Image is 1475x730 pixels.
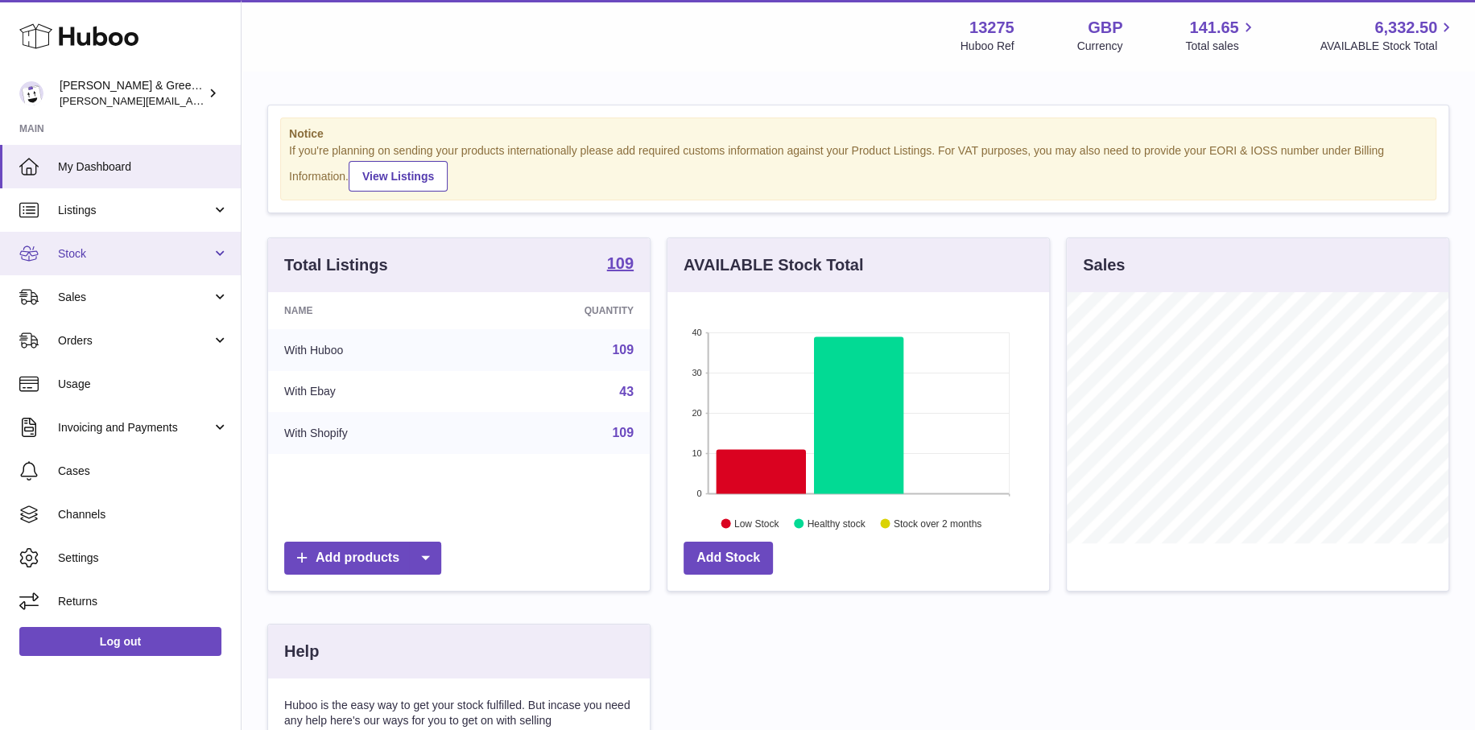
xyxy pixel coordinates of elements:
[692,328,701,337] text: 40
[969,17,1014,39] strong: 13275
[268,412,474,454] td: With Shopify
[58,507,229,522] span: Channels
[1320,39,1456,54] span: AVAILABLE Stock Total
[58,464,229,479] span: Cases
[1185,17,1257,54] a: 141.65 Total sales
[60,94,323,107] span: [PERSON_NAME][EMAIL_ADDRESS][DOMAIN_NAME]
[19,81,43,105] img: ellen@bluebadgecompany.co.uk
[1189,17,1238,39] span: 141.65
[284,641,319,662] h3: Help
[692,368,701,377] text: 30
[734,518,779,529] text: Low Stock
[696,489,701,498] text: 0
[1185,39,1257,54] span: Total sales
[612,426,634,439] a: 109
[692,408,701,418] text: 20
[58,159,229,175] span: My Dashboard
[961,39,1014,54] div: Huboo Ref
[1320,17,1456,54] a: 6,332.50 AVAILABLE Stock Total
[58,290,212,305] span: Sales
[58,420,212,435] span: Invoicing and Payments
[58,594,229,609] span: Returns
[289,126,1427,142] strong: Notice
[19,627,221,656] a: Log out
[58,333,212,349] span: Orders
[1077,39,1123,54] div: Currency
[289,143,1427,192] div: If you're planning on sending your products internationally please add required customs informati...
[349,161,448,192] a: View Listings
[60,78,205,109] div: [PERSON_NAME] & Green Ltd
[268,371,474,413] td: With Ebay
[284,254,388,276] h3: Total Listings
[58,203,212,218] span: Listings
[58,246,212,262] span: Stock
[807,518,866,529] text: Healthy stock
[58,377,229,392] span: Usage
[268,292,474,329] th: Name
[607,255,634,274] a: 109
[1374,17,1437,39] span: 6,332.50
[692,448,701,458] text: 10
[607,255,634,271] strong: 109
[474,292,650,329] th: Quantity
[619,385,634,398] a: 43
[284,698,634,728] p: Huboo is the easy way to get your stock fulfilled. But incase you need any help here's our ways f...
[284,542,441,575] a: Add products
[612,343,634,357] a: 109
[1083,254,1125,276] h3: Sales
[684,254,863,276] h3: AVAILABLE Stock Total
[1088,17,1122,39] strong: GBP
[58,551,229,566] span: Settings
[268,329,474,371] td: With Huboo
[684,542,773,575] a: Add Stock
[894,518,981,529] text: Stock over 2 months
